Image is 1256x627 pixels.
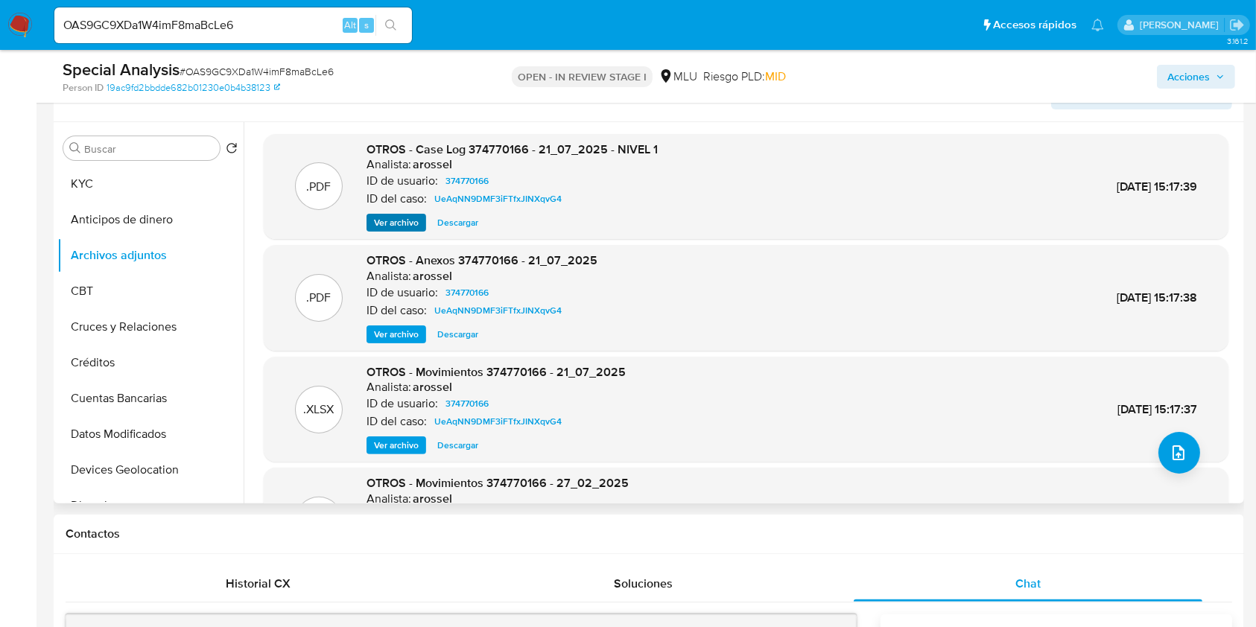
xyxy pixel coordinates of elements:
[57,381,244,416] button: Cuentas Bancarias
[367,141,658,158] span: OTROS - Case Log 374770166 - 21_07_2025 - NIVEL 1
[1167,65,1210,89] span: Acciones
[367,269,411,284] p: Analista:
[1227,35,1249,47] span: 3.161.2
[367,214,426,232] button: Ver archivo
[367,285,438,300] p: ID de usuario:
[445,172,489,190] span: 374770166
[344,18,356,32] span: Alt
[57,345,244,381] button: Créditos
[430,436,486,454] button: Descargar
[993,17,1076,33] span: Accesos rápidos
[367,436,426,454] button: Ver archivo
[226,142,238,159] button: Volver al orden por defecto
[1117,178,1197,195] span: [DATE] 15:17:39
[367,491,411,506] p: Analista:
[440,395,495,413] a: 374770166
[1117,289,1197,306] span: [DATE] 15:17:38
[1091,19,1104,31] a: Notificaciones
[437,215,478,230] span: Descargar
[428,413,568,430] a: UeAqNN9DMF3iFTfxJINXqvG4
[57,416,244,452] button: Datos Modificados
[367,325,426,343] button: Ver archivo
[367,157,411,172] p: Analista:
[430,325,486,343] button: Descargar
[413,491,452,506] h6: arossel
[1140,18,1224,32] p: ximena.felix@mercadolibre.com
[374,215,419,230] span: Ver archivo
[84,142,214,156] input: Buscar
[434,190,562,208] span: UeAqNN9DMF3iFTfxJINXqvG4
[440,172,495,190] a: 374770166
[107,81,280,95] a: 19ac9fd2bbdde682b01230e0b4b38123
[367,396,438,411] p: ID de usuario:
[57,309,244,345] button: Cruces y Relaciones
[1015,575,1041,592] span: Chat
[703,69,786,85] span: Riesgo PLD:
[437,438,478,453] span: Descargar
[430,214,486,232] button: Descargar
[367,380,411,395] p: Analista:
[57,202,244,238] button: Anticipos de dinero
[364,18,369,32] span: s
[66,526,1232,541] h1: Contactos
[57,166,244,202] button: KYC
[1229,17,1245,33] a: Salir
[374,438,419,453] span: Ver archivo
[63,57,180,81] b: Special Analysis
[57,238,244,273] button: Archivos adjuntos
[434,413,562,430] span: UeAqNN9DMF3iFTfxJINXqvG4
[304,401,334,418] p: .XLSX
[437,327,478,342] span: Descargar
[226,575,291,592] span: Historial CX
[367,363,626,381] span: OTROS - Movimientos 374770166 - 21_07_2025
[69,142,81,154] button: Buscar
[307,290,332,306] p: .PDF
[57,273,244,309] button: CBT
[367,174,438,188] p: ID de usuario:
[1157,65,1235,89] button: Acciones
[440,284,495,302] a: 374770166
[413,380,452,395] h6: arossel
[1117,401,1197,418] span: [DATE] 15:17:37
[57,488,244,523] button: Direcciones
[367,414,427,429] p: ID del caso:
[428,302,568,319] a: UeAqNN9DMF3iFTfxJINXqvG4
[374,327,419,342] span: Ver archivo
[180,64,334,79] span: # OAS9GC9XDa1W4imF8maBcLe6
[413,157,452,172] h6: arossel
[367,303,427,318] p: ID del caso:
[367,252,597,269] span: OTROS - Anexos 374770166 - 21_07_2025
[375,15,406,36] button: search-icon
[54,16,412,35] input: Buscar usuario o caso...
[512,66,653,87] p: OPEN - IN REVIEW STAGE I
[413,269,452,284] h6: arossel
[434,302,562,319] span: UeAqNN9DMF3iFTfxJINXqvG4
[445,395,489,413] span: 374770166
[445,284,489,302] span: 374770166
[659,69,697,85] div: MLU
[367,191,427,206] p: ID del caso:
[63,81,104,95] b: Person ID
[765,68,786,85] span: MID
[57,452,244,488] button: Devices Geolocation
[614,575,673,592] span: Soluciones
[1158,432,1200,474] button: upload-file
[367,474,629,491] span: OTROS - Movimientos 374770166 - 27_02_2025
[428,190,568,208] a: UeAqNN9DMF3iFTfxJINXqvG4
[307,179,332,195] p: .PDF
